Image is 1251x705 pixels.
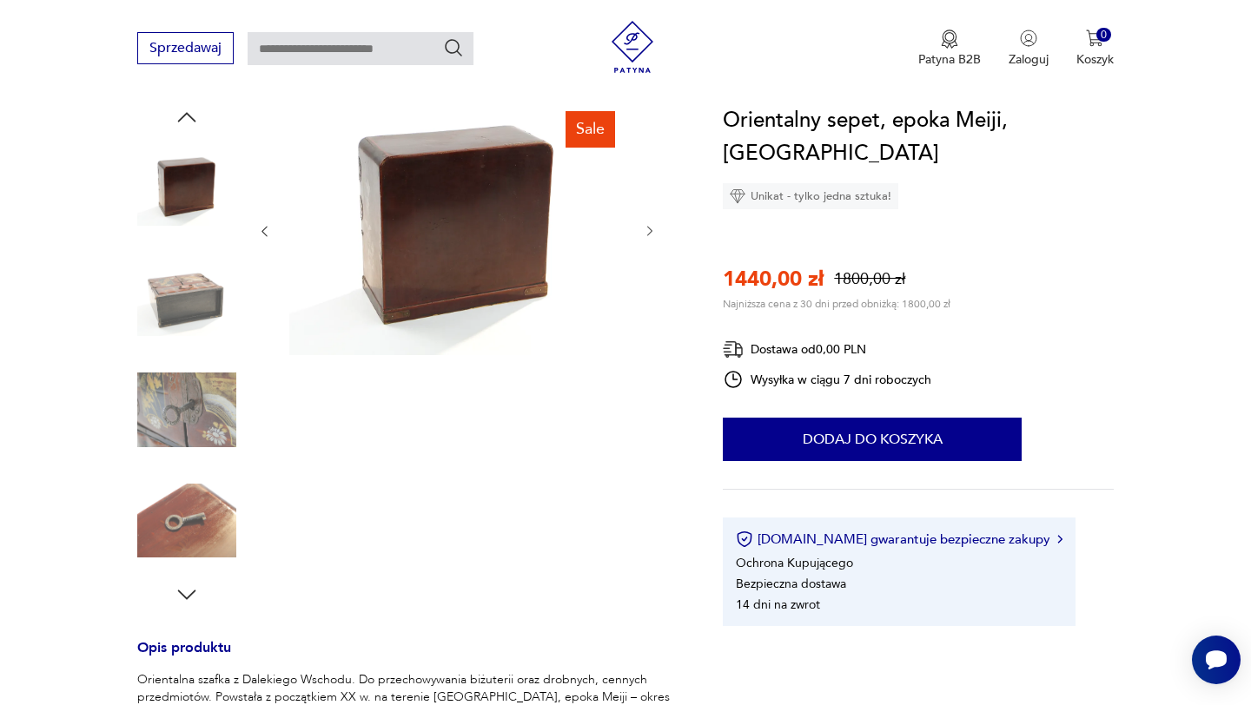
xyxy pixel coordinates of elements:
button: 0Koszyk [1076,30,1114,68]
img: Ikona medalu [941,30,958,49]
h1: Orientalny sepet, epoka Meiji, [GEOGRAPHIC_DATA] [723,104,1113,170]
img: Zdjęcie produktu Orientalny sepet, epoka Meiji, Japonia [137,360,236,459]
img: Ikona certyfikatu [736,530,753,548]
img: Zdjęcie produktu Orientalny sepet, epoka Meiji, Japonia [137,471,236,570]
div: Unikat - tylko jedna sztuka! [723,183,898,209]
h3: Opis produktu [137,642,681,671]
img: Zdjęcie produktu Orientalny sepet, epoka Meiji, Japonia [289,104,625,355]
button: [DOMAIN_NAME] gwarantuje bezpieczne zakupy [736,530,1062,548]
img: Ikona koszyka [1086,30,1103,47]
img: Ikona strzałki w prawo [1057,535,1062,544]
img: Ikona dostawy [723,339,744,360]
button: Zaloguj [1009,30,1049,68]
img: Ikonka użytkownika [1020,30,1037,47]
iframe: Smartsupp widget button [1192,636,1241,684]
p: Patyna B2B [918,51,981,68]
div: Wysyłka w ciągu 7 dni roboczych [723,369,931,390]
li: 14 dni na zwrot [736,596,820,613]
img: Zdjęcie produktu Orientalny sepet, epoka Meiji, Japonia [137,139,236,238]
li: Ochrona Kupującego [736,555,853,571]
li: Bezpieczna dostawa [736,576,846,592]
div: Dostawa od 0,00 PLN [723,339,931,360]
div: 0 [1096,28,1111,43]
a: Ikona medaluPatyna B2B [918,30,981,68]
p: Zaloguj [1009,51,1049,68]
button: Dodaj do koszyka [723,418,1022,461]
div: Sale [566,111,615,148]
button: Patyna B2B [918,30,981,68]
img: Zdjęcie produktu Orientalny sepet, epoka Meiji, Japonia [137,250,236,349]
button: Szukaj [443,37,464,58]
p: Koszyk [1076,51,1114,68]
p: Najniższa cena z 30 dni przed obniżką: 1800,00 zł [723,297,950,311]
img: Ikona diamentu [730,188,745,204]
p: 1440,00 zł [723,265,824,293]
img: Patyna - sklep z meblami i dekoracjami vintage [606,21,659,73]
a: Sprzedawaj [137,43,234,56]
p: 1800,00 zł [834,268,905,290]
button: Sprzedawaj [137,32,234,64]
